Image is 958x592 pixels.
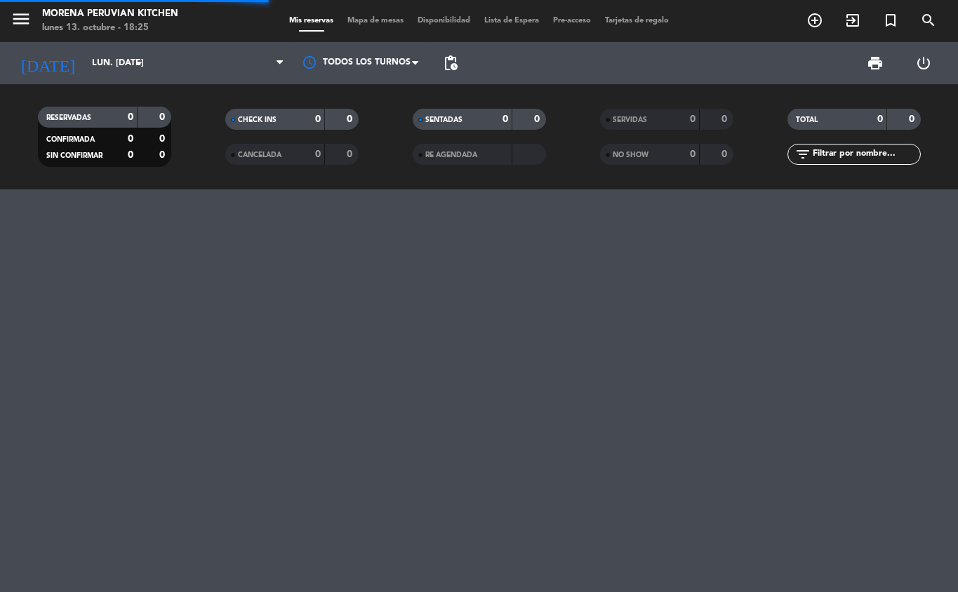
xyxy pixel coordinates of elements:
i: exit_to_app [844,12,861,29]
strong: 0 [128,134,133,144]
strong: 0 [690,114,696,124]
strong: 0 [159,134,168,144]
i: arrow_drop_down [131,55,147,72]
span: pending_actions [442,55,459,72]
button: menu [11,8,32,34]
i: [DATE] [11,48,85,79]
strong: 0 [503,114,508,124]
span: RESERVADAS [46,114,91,121]
strong: 0 [315,114,321,124]
i: menu [11,8,32,29]
div: LOG OUT [899,42,947,84]
strong: 0 [534,114,543,124]
i: add_circle_outline [806,12,823,29]
span: SENTADAS [425,116,463,123]
span: Tarjetas de regalo [598,17,676,25]
strong: 0 [159,112,168,122]
input: Filtrar por nombre... [811,147,920,162]
span: CANCELADA [238,152,281,159]
strong: 0 [347,149,355,159]
strong: 0 [128,112,133,122]
span: Pre-acceso [546,17,598,25]
strong: 0 [315,149,321,159]
span: NO SHOW [613,152,648,159]
span: Lista de Espera [477,17,546,25]
span: CHECK INS [238,116,277,123]
i: turned_in_not [882,12,899,29]
span: print [867,55,884,72]
span: RE AGENDADA [425,152,477,159]
span: CONFIRMADA [46,136,95,143]
span: SERVIDAS [613,116,647,123]
strong: 0 [877,114,883,124]
strong: 0 [347,114,355,124]
i: search [920,12,937,29]
i: filter_list [794,146,811,163]
span: TOTAL [796,116,818,123]
span: SIN CONFIRMAR [46,152,102,159]
div: Morena Peruvian Kitchen [42,7,178,21]
span: Mis reservas [282,17,340,25]
strong: 0 [721,114,730,124]
strong: 0 [721,149,730,159]
strong: 0 [128,150,133,160]
i: power_settings_new [915,55,932,72]
div: lunes 13. octubre - 18:25 [42,21,178,35]
strong: 0 [690,149,696,159]
span: Disponibilidad [411,17,477,25]
strong: 0 [159,150,168,160]
span: Mapa de mesas [340,17,411,25]
strong: 0 [909,114,917,124]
